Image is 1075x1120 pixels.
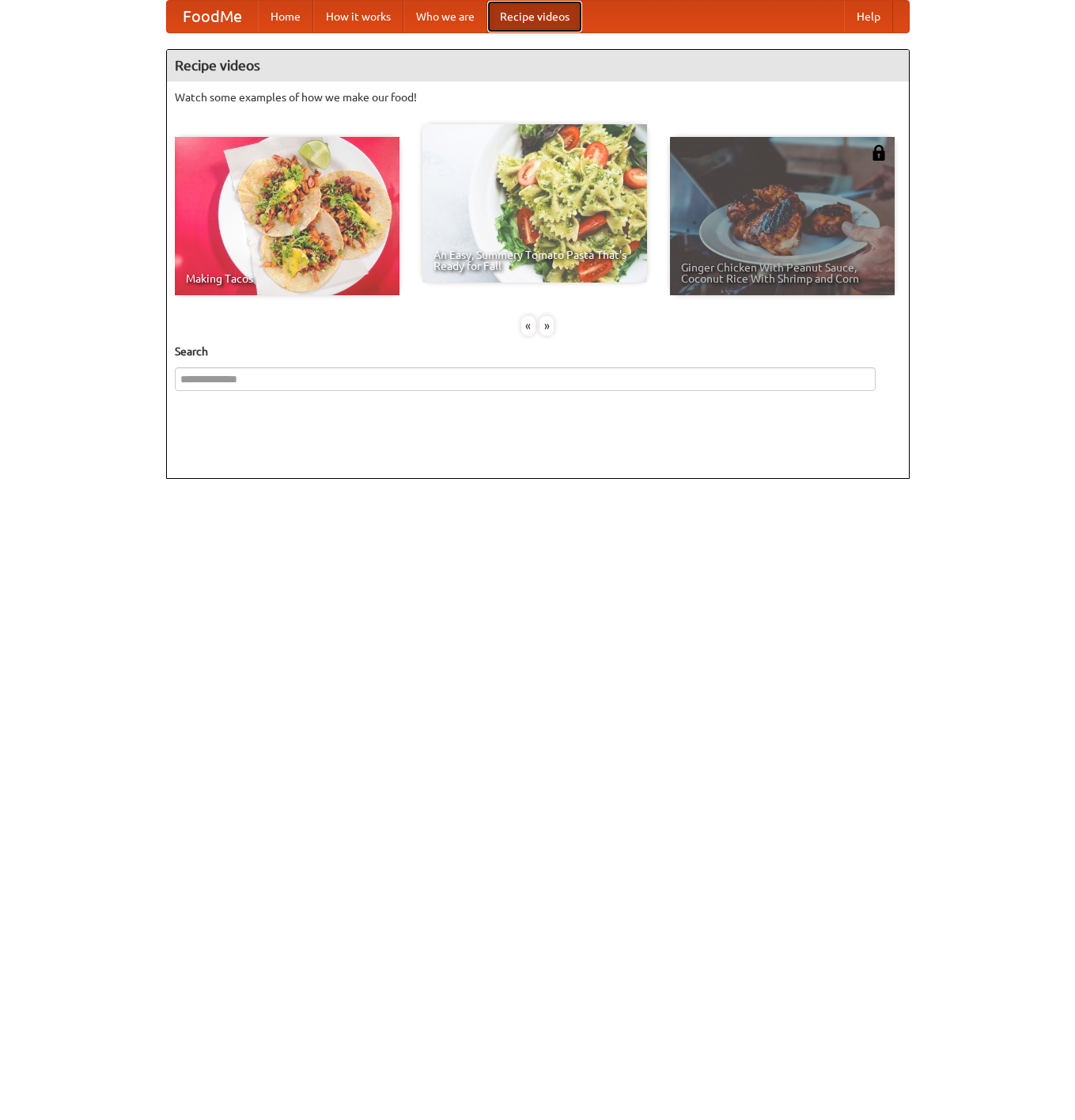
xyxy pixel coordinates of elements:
a: Who we are [403,1,487,32]
img: 483408.png [871,145,887,161]
div: » [539,316,554,336]
h4: Recipe videos [167,50,909,82]
a: Home [258,1,313,32]
a: Recipe videos [487,1,582,32]
h5: Search [175,344,901,359]
span: An Easy, Summery Tomato Pasta That's Ready for Fall [433,249,636,271]
a: How it works [313,1,403,32]
a: FoodMe [167,1,258,32]
p: Watch some examples of how we make our food! [175,89,901,105]
div: « [521,316,536,336]
a: Help [844,1,893,32]
a: An Easy, Summery Tomato Pasta That's Ready for Fall [422,124,647,283]
span: Making Tacos [186,273,388,284]
a: Making Tacos [175,137,399,295]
